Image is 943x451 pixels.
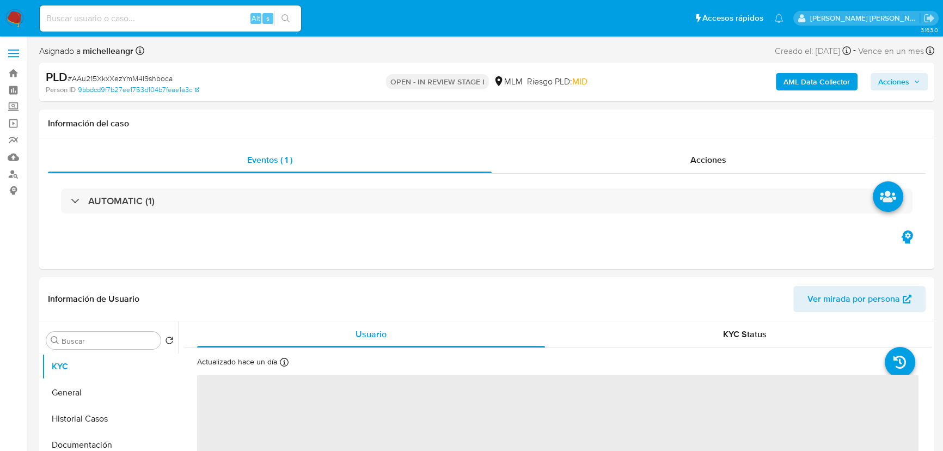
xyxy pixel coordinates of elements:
span: Riesgo PLD: [527,76,587,88]
h3: AUTOMATIC (1) [88,195,155,207]
span: Accesos rápidos [702,13,763,24]
span: Ver mirada por persona [807,286,900,312]
h1: Información del caso [48,118,926,129]
span: - [853,44,856,58]
b: Person ID [46,85,76,95]
div: MLM [493,76,523,88]
button: Ver mirada por persona [793,286,926,312]
h1: Información de Usuario [48,294,139,304]
span: Eventos ( 1 ) [247,154,292,166]
button: Buscar [51,336,59,345]
input: Buscar [62,336,156,346]
a: Salir [923,13,935,24]
span: Usuario [356,328,387,340]
b: AML Data Collector [783,73,850,90]
div: AUTOMATIC (1) [61,188,913,214]
b: PLD [46,68,68,86]
p: Actualizado hace un día [197,357,277,367]
span: KYC Status [723,328,767,340]
button: search-icon [274,11,297,26]
button: KYC [42,354,178,380]
button: AML Data Collector [776,73,858,90]
p: michelleangelica.rodriguez@mercadolibre.com.mx [810,13,920,23]
div: Creado el: [DATE] [775,44,851,58]
b: michelleangr [81,45,133,57]
button: Acciones [871,73,928,90]
span: s [266,13,270,23]
button: General [42,380,178,406]
a: 9bbdcd9f7b27ee1753d104b7feae1a3c [78,85,199,95]
p: OPEN - IN REVIEW STAGE I [386,74,489,89]
span: Alt [252,13,260,23]
span: Acciones [690,154,726,166]
span: Asignado a [39,45,133,57]
input: Buscar usuario o caso... [40,11,301,26]
span: Vence en un mes [858,45,924,57]
button: Volver al orden por defecto [165,336,174,348]
button: Historial Casos [42,406,178,432]
span: Acciones [878,73,909,90]
span: MID [572,75,587,88]
a: Notificaciones [774,14,783,23]
span: # AAu215XkxXezYmM4I9shboca [68,73,173,84]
